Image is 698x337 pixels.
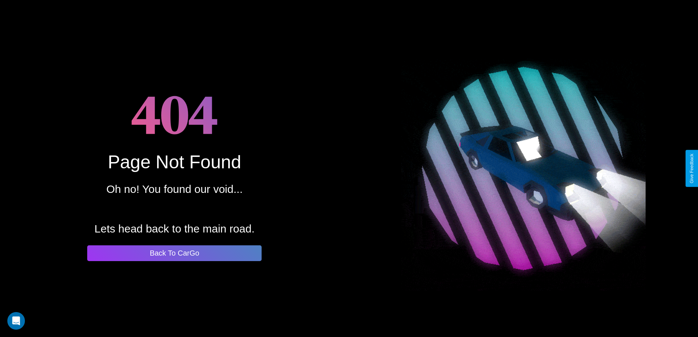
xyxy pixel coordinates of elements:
[689,154,694,183] div: Give Feedback
[108,151,241,173] div: Page Not Found
[95,179,255,239] p: Oh no! You found our void... Lets head back to the main road.
[131,76,218,151] h1: 404
[7,312,25,330] div: Open Intercom Messenger
[401,46,646,291] img: spinning car
[87,245,262,261] button: Back To CarGo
